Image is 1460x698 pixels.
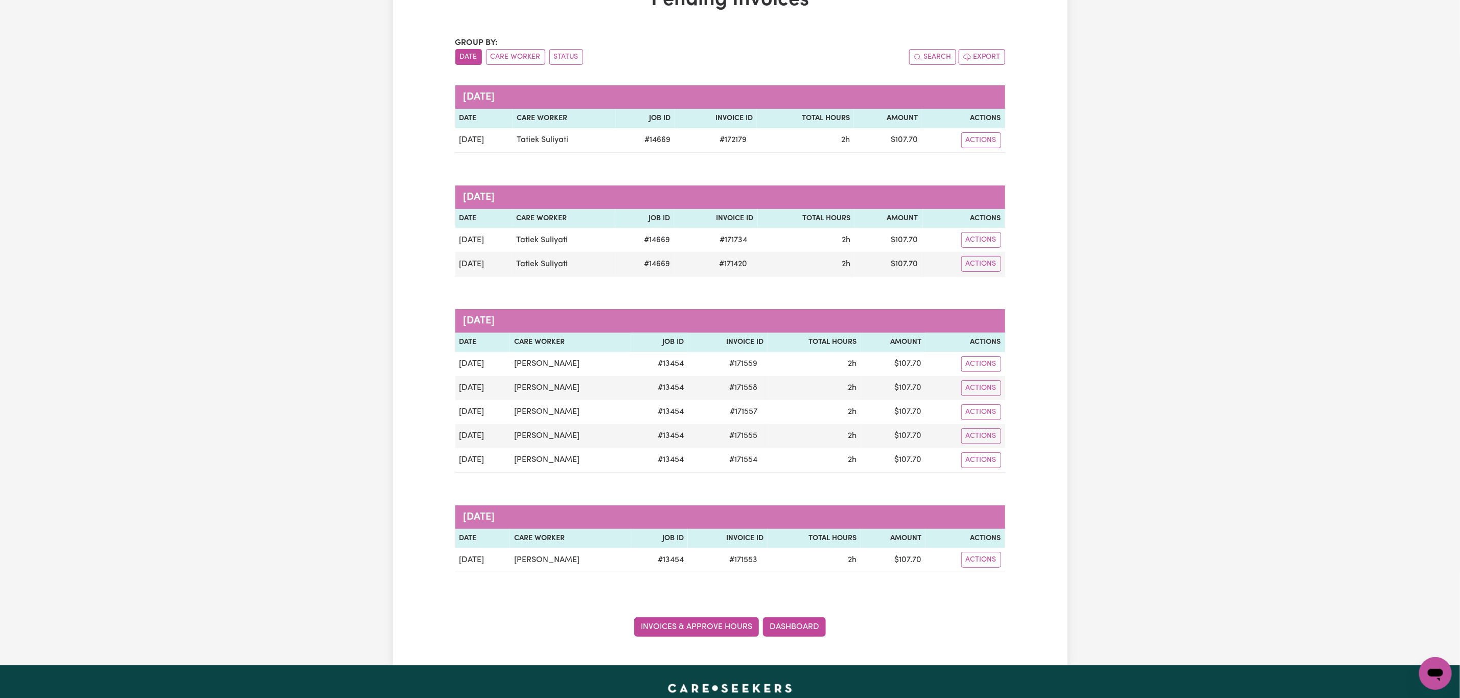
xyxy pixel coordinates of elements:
[688,529,768,548] th: Invoice ID
[675,109,757,128] th: Invoice ID
[631,376,688,400] td: # 13454
[512,228,615,252] td: Tatiek Suliyati
[763,617,826,637] a: Dashboard
[841,136,850,144] span: 2 hours
[861,548,925,572] td: $ 107.70
[848,408,856,416] span: 2 hours
[861,333,925,352] th: Amount
[861,400,925,424] td: $ 107.70
[455,548,510,572] td: [DATE]
[510,376,632,400] td: [PERSON_NAME]
[768,333,861,352] th: Total Hours
[455,109,513,128] th: Date
[714,234,754,246] span: # 171734
[510,400,632,424] td: [PERSON_NAME]
[510,529,632,548] th: Care Worker
[842,260,850,268] span: 2 hours
[961,132,1001,148] button: Actions
[513,128,616,153] td: Tatiek Suliyati
[455,209,513,228] th: Date
[513,109,616,128] th: Care Worker
[615,228,674,252] td: # 14669
[724,554,764,566] span: # 171553
[724,430,764,442] span: # 171555
[961,404,1001,420] button: Actions
[512,209,615,228] th: Care Worker
[961,428,1001,444] button: Actions
[861,376,925,400] td: $ 107.70
[455,505,1005,529] caption: [DATE]
[631,333,688,352] th: Job ID
[854,128,922,153] td: $ 107.70
[1419,657,1452,690] iframe: Button to launch messaging window, conversation in progress
[842,236,850,244] span: 2 hours
[631,529,688,548] th: Job ID
[455,424,510,448] td: [DATE]
[758,209,854,228] th: Total Hours
[512,252,615,276] td: Tatiek Suliyati
[615,252,674,276] td: # 14669
[848,456,856,464] span: 2 hours
[455,185,1005,209] caption: [DATE]
[961,232,1001,248] button: Actions
[674,209,758,228] th: Invoice ID
[861,424,925,448] td: $ 107.70
[848,432,856,440] span: 2 hours
[455,529,510,548] th: Date
[961,452,1001,468] button: Actions
[961,356,1001,372] button: Actions
[713,134,753,146] span: # 172179
[861,529,925,548] th: Amount
[848,384,856,392] span: 2 hours
[486,49,545,65] button: sort invoices by care worker
[724,382,764,394] span: # 171558
[922,209,1005,228] th: Actions
[925,529,1005,548] th: Actions
[455,49,482,65] button: sort invoices by date
[455,448,510,473] td: [DATE]
[854,109,922,128] th: Amount
[724,406,764,418] span: # 171557
[510,352,632,376] td: [PERSON_NAME]
[961,552,1001,568] button: Actions
[959,49,1005,65] button: Export
[455,85,1005,109] caption: [DATE]
[757,109,854,128] th: Total Hours
[768,529,861,548] th: Total Hours
[713,258,754,270] span: # 171420
[631,448,688,473] td: # 13454
[616,109,675,128] th: Job ID
[631,352,688,376] td: # 13454
[616,128,675,153] td: # 14669
[861,448,925,473] td: $ 107.70
[631,548,688,572] td: # 13454
[854,209,922,228] th: Amount
[510,424,632,448] td: [PERSON_NAME]
[510,333,632,352] th: Care Worker
[668,684,792,692] a: Careseekers home page
[631,400,688,424] td: # 13454
[848,360,856,368] span: 2 hours
[634,617,759,637] a: Invoices & Approve Hours
[510,448,632,473] td: [PERSON_NAME]
[848,556,856,564] span: 2 hours
[455,128,513,153] td: [DATE]
[455,352,510,376] td: [DATE]
[455,309,1005,333] caption: [DATE]
[854,228,922,252] td: $ 107.70
[724,454,764,466] span: # 171554
[615,209,674,228] th: Job ID
[688,333,768,352] th: Invoice ID
[455,376,510,400] td: [DATE]
[455,39,498,47] span: Group by:
[854,252,922,276] td: $ 107.70
[510,548,632,572] td: [PERSON_NAME]
[631,424,688,448] td: # 13454
[961,256,1001,272] button: Actions
[961,380,1001,396] button: Actions
[455,228,513,252] td: [DATE]
[909,49,956,65] button: Search
[922,109,1005,128] th: Actions
[455,252,513,276] td: [DATE]
[549,49,583,65] button: sort invoices by paid status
